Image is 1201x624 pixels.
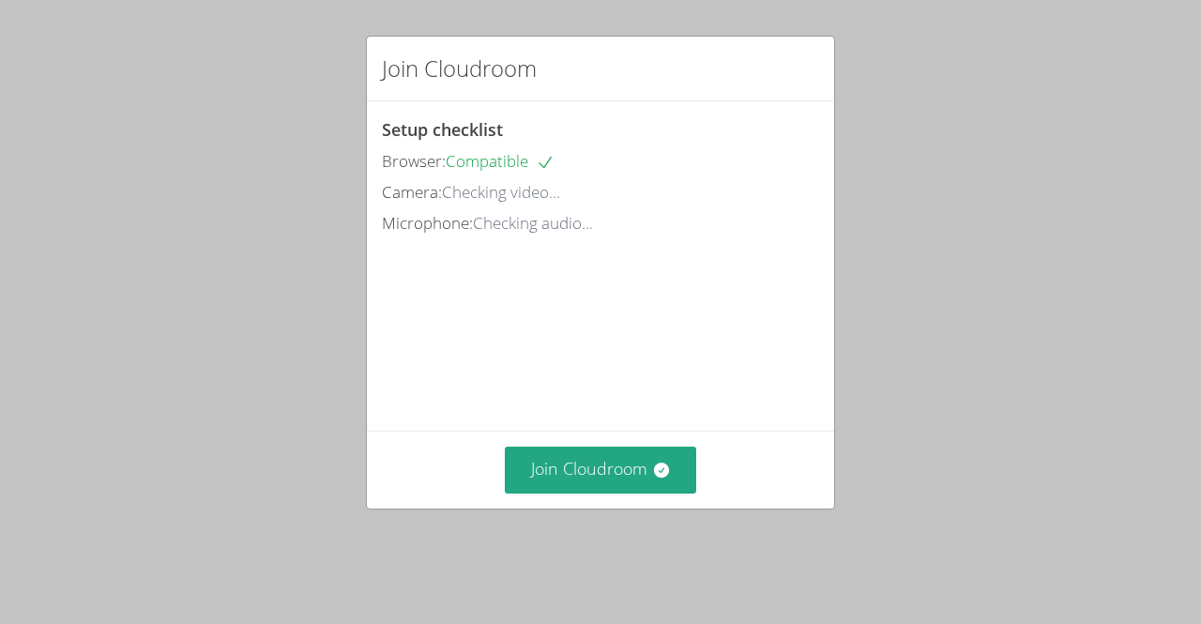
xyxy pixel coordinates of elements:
[505,447,697,493] button: Join Cloudroom
[446,150,555,172] span: Compatible
[382,118,503,141] span: Setup checklist
[382,52,537,85] h2: Join Cloudroom
[382,212,473,234] span: Microphone:
[473,212,593,234] span: Checking audio...
[382,150,446,172] span: Browser:
[442,181,560,203] span: Checking video...
[382,181,442,203] span: Camera:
